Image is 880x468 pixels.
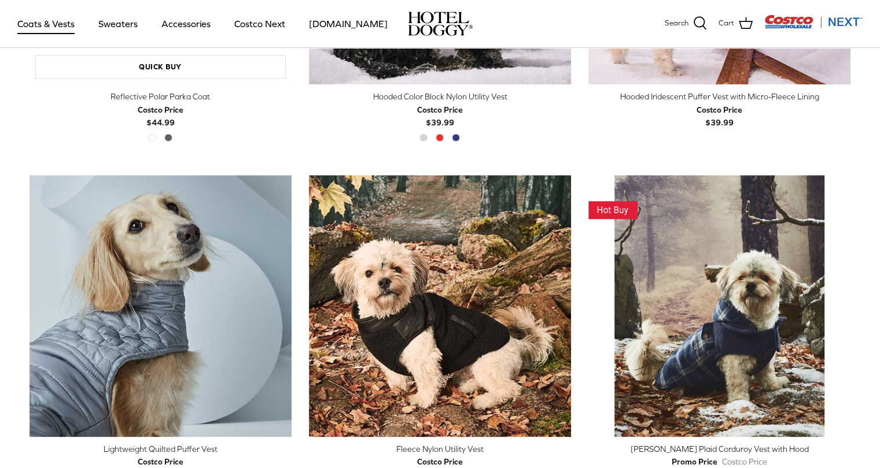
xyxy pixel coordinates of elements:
[138,103,183,116] div: Costco Price
[30,175,292,437] a: Lightweight Quilted Puffer Vest
[408,12,473,36] img: hoteldoggycom
[35,55,286,79] a: Quick buy
[588,443,850,455] div: [PERSON_NAME] Plaid Corduroy Vest with Hood
[309,90,571,103] div: Hooded Color Block Nylon Utility Vest
[588,175,850,437] a: Melton Plaid Corduroy Vest with Hood
[722,455,767,468] div: Costco Price
[588,90,850,129] a: Hooded Iridescent Puffer Vest with Micro-Fleece Lining Costco Price$39.99
[764,22,863,31] a: Visit Costco Next
[224,4,296,43] a: Costco Next
[138,455,183,468] div: Costco Price
[88,4,148,43] a: Sweaters
[408,12,473,36] a: hoteldoggy.com hoteldoggycom
[7,4,85,43] a: Coats & Vests
[30,90,292,103] div: Reflective Polar Parka Coat
[697,103,742,127] b: $39.99
[417,103,463,116] div: Costco Price
[138,103,183,127] b: $44.99
[697,103,742,116] div: Costco Price
[719,16,753,31] a: Cart
[719,17,734,29] span: Cart
[309,175,571,437] a: Fleece Nylon Utility Vest
[588,201,638,219] img: This Item Is A Hot Buy! Get it While the Deal is Good!
[764,14,863,29] img: Costco Next
[665,17,688,29] span: Search
[588,90,850,103] div: Hooded Iridescent Puffer Vest with Micro-Fleece Lining
[672,455,717,468] div: Promo Price
[299,4,398,43] a: [DOMAIN_NAME]
[151,4,221,43] a: Accessories
[30,443,292,455] div: Lightweight Quilted Puffer Vest
[665,16,707,31] a: Search
[417,103,463,127] b: $39.99
[30,90,292,129] a: Reflective Polar Parka Coat Costco Price$44.99
[309,443,571,455] div: Fleece Nylon Utility Vest
[309,90,571,129] a: Hooded Color Block Nylon Utility Vest Costco Price$39.99
[417,455,463,468] div: Costco Price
